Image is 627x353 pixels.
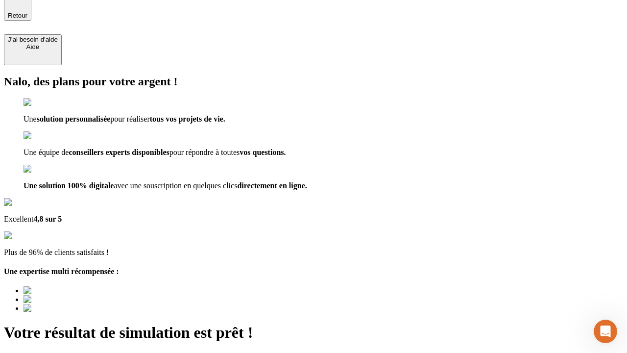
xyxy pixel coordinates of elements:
[4,215,33,223] span: Excellent
[69,148,169,156] span: conseillers experts disponibles
[24,304,114,313] img: Best savings advice award
[150,115,225,123] span: tous vos projets de vie.
[24,295,114,304] img: Best savings advice award
[4,248,623,257] p: Plus de 96% de clients satisfaits !
[24,165,66,174] img: checkmark
[4,267,623,276] h4: Une expertise multi récompensée :
[24,98,66,107] img: checkmark
[24,131,66,140] img: checkmark
[4,231,52,240] img: reviews stars
[169,148,240,156] span: pour répondre à toutes
[24,148,69,156] span: Une équipe de
[4,324,623,342] h1: Votre résultat de simulation est prêt !
[4,34,62,65] button: J’ai besoin d'aideAide
[114,181,237,190] span: avec une souscription en quelques clics
[110,115,149,123] span: pour réaliser
[24,181,114,190] span: Une solution 100% digitale
[8,12,27,19] span: Retour
[8,36,58,43] div: J’ai besoin d'aide
[37,115,111,123] span: solution personnalisée
[33,215,62,223] span: 4,8 sur 5
[8,43,58,50] div: Aide
[24,115,37,123] span: Une
[4,75,623,88] h2: Nalo, des plans pour votre argent !
[24,286,114,295] img: Best savings advice award
[237,181,307,190] span: directement en ligne.
[594,320,617,343] iframe: Intercom live chat
[240,148,286,156] span: vos questions.
[4,198,61,207] img: Google Review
